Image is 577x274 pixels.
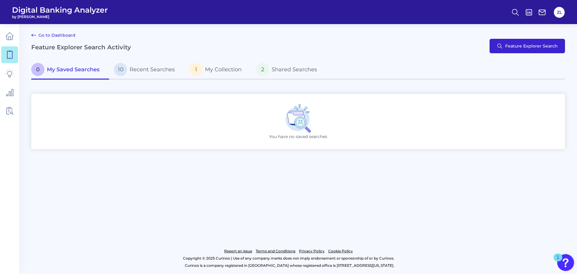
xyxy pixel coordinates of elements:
h2: Feature Explorer Search Activity [31,44,131,51]
p: Curinos is a company registered in [GEOGRAPHIC_DATA] whose registered office is [STREET_ADDRESS][... [31,262,548,269]
a: Go to Dashboard [31,32,75,39]
button: ZL [554,7,565,18]
span: 10 [114,63,127,76]
button: Open Resource Center, 1 new notification [557,254,574,271]
a: 0My Saved Searches [31,60,109,80]
span: My Saved Searches [47,66,99,73]
span: by [PERSON_NAME] [12,14,108,19]
a: Cookie Policy [328,248,353,255]
span: Recent Searches [130,66,175,73]
div: 1 [557,257,559,265]
a: Terms and Conditions [256,248,295,255]
a: 10Recent Searches [109,60,185,80]
span: 2 [256,63,269,76]
span: 0 [31,63,44,76]
span: 1 [189,63,203,76]
span: Shared Searches [272,66,317,73]
a: 2Shared Searches [251,60,327,80]
a: Privacy Policy [299,248,325,255]
a: 1My Collection [185,60,251,80]
span: Digital Banking Analyzer [12,5,108,14]
a: Report an issue [224,248,252,255]
p: Copyright © 2025 Curinos | Use of any company marks does not imply endorsement or sponsorship of ... [29,255,548,262]
span: My Collection [205,66,242,73]
button: Feature Explorer Search [490,39,565,53]
span: Feature Explorer Search [505,44,558,48]
div: You have no saved searches [31,94,565,149]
